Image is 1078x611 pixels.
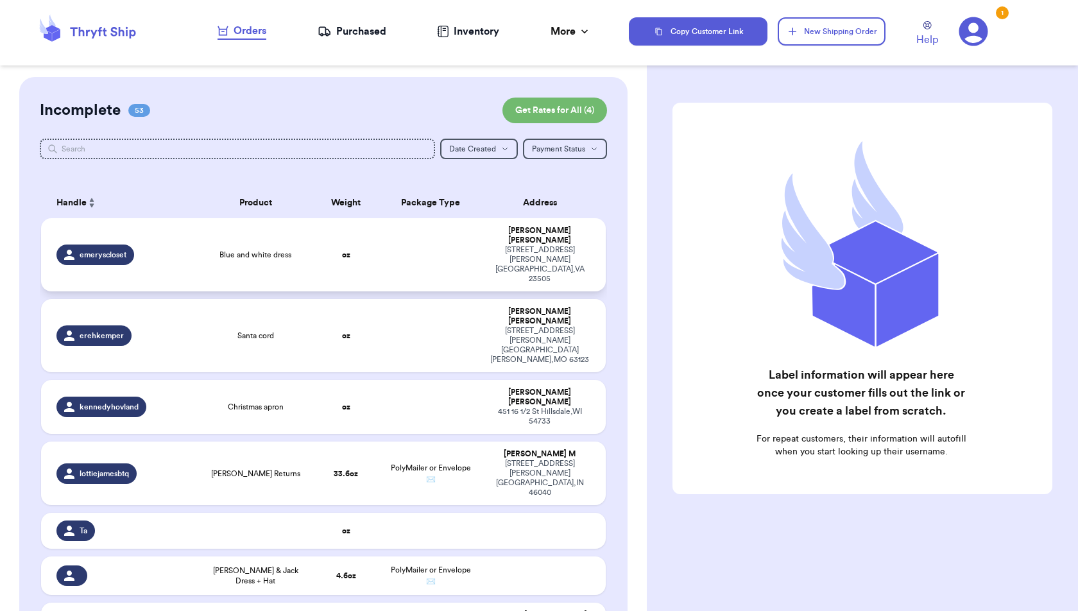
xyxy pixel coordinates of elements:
a: Inventory [437,24,499,39]
h2: Incomplete [40,100,121,121]
span: erehkemper [80,331,124,341]
div: 1 [996,6,1009,19]
div: [PERSON_NAME] [PERSON_NAME] [489,388,590,407]
h2: Label information will appear here once your customer fills out the link or you create a label fr... [754,366,968,420]
strong: 4.6 oz [336,572,356,580]
span: kennedyhovland [80,402,139,412]
span: PolyMailer or Envelope ✉️ [391,566,471,585]
div: [STREET_ADDRESS][PERSON_NAME] [GEOGRAPHIC_DATA] , IN 46040 [489,459,590,497]
div: [PERSON_NAME] [PERSON_NAME] [489,226,590,245]
span: [PERSON_NAME] Returns [211,469,300,479]
strong: oz [342,332,350,340]
a: Purchased [318,24,386,39]
strong: oz [342,251,350,259]
div: More [551,24,591,39]
div: [PERSON_NAME] M [489,449,590,459]
div: [PERSON_NAME] [PERSON_NAME] [489,307,590,326]
span: lottiejamesbtq [80,469,129,479]
th: Weight [312,187,380,218]
span: Blue and white dress [219,250,291,260]
strong: oz [342,527,350,535]
button: Sort ascending [87,195,97,211]
span: Handle [56,196,87,210]
span: 53 [128,104,150,117]
th: Address [481,187,606,218]
span: PolyMailer or Envelope ✉️ [391,464,471,483]
a: Help [916,21,938,47]
span: Ta [80,526,87,536]
span: Payment Status [532,145,585,153]
button: Get Rates for All (4) [502,98,607,123]
a: Orders [218,23,266,40]
div: Orders [218,23,266,39]
button: Date Created [440,139,518,159]
th: Product [200,187,312,218]
p: For repeat customers, their information will autofill when you start looking up their username. [754,433,968,458]
span: Santa cord [237,331,274,341]
div: 451 16 1/2 St Hillsdale , WI 54733 [489,407,590,426]
span: Help [916,32,938,47]
span: Christmas apron [228,402,284,412]
input: Search [40,139,435,159]
button: New Shipping Order [778,17,886,46]
a: 1 [959,17,988,46]
span: Date Created [449,145,496,153]
div: [STREET_ADDRESS][PERSON_NAME] [GEOGRAPHIC_DATA] , VA 23505 [489,245,590,284]
button: Payment Status [523,139,607,159]
strong: 33.6 oz [334,470,358,478]
button: Copy Customer Link [629,17,767,46]
strong: oz [342,403,350,411]
span: emeryscloset [80,250,126,260]
div: [STREET_ADDRESS][PERSON_NAME] [GEOGRAPHIC_DATA][PERSON_NAME] , MO 63123 [489,326,590,365]
th: Package Type [380,187,481,218]
span: [PERSON_NAME] & Jack Dress + Hat [207,565,305,586]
